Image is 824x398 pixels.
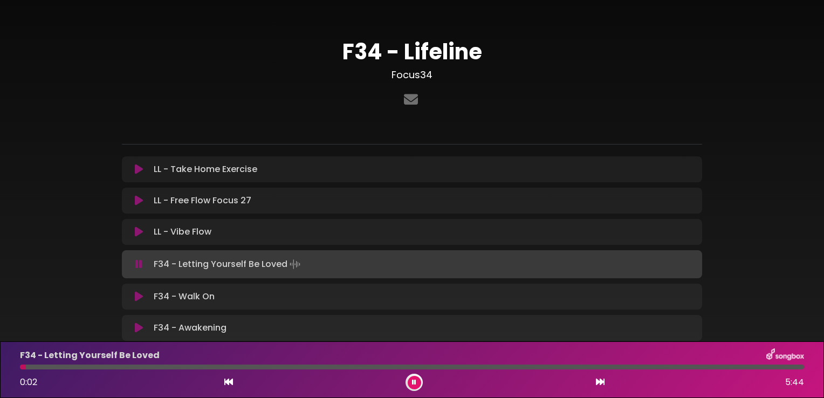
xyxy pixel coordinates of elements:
[287,257,303,272] img: waveform4.gif
[154,321,226,334] p: F34 - Awakening
[20,349,160,362] p: F34 - Letting Yourself Be Loved
[154,163,257,176] p: LL - Take Home Exercise
[766,348,804,362] img: songbox-logo-white.png
[154,194,251,207] p: LL - Free Flow Focus 27
[154,290,215,303] p: F34 - Walk On
[785,376,804,389] span: 5:44
[122,39,702,65] h1: F34 - Lifeline
[20,376,37,388] span: 0:02
[154,225,211,238] p: LL - Vibe Flow
[154,257,303,272] p: F34 - Letting Yourself Be Loved
[122,69,702,81] h3: Focus34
